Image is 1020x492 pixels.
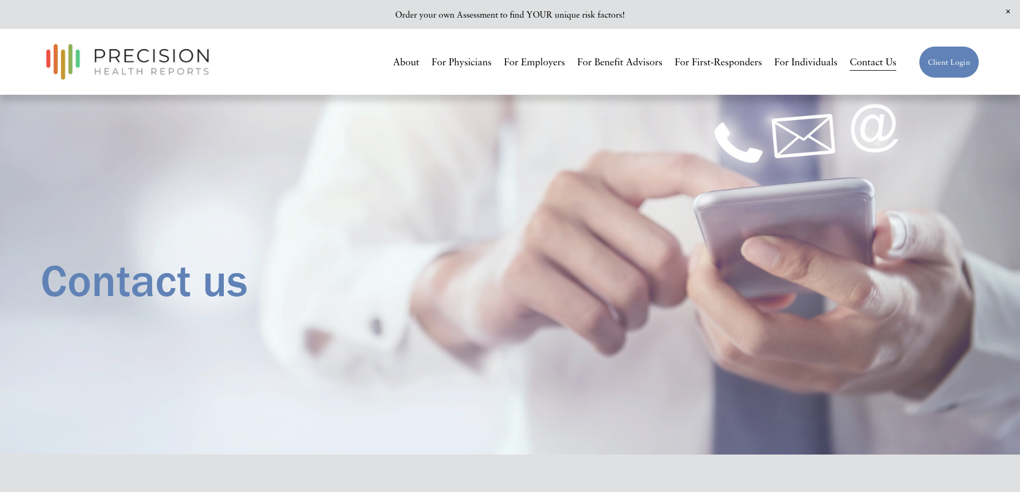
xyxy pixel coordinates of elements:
[675,52,762,72] a: For First-Responders
[41,252,744,308] h1: Contact us
[432,52,492,72] a: For Physicians
[774,52,837,72] a: For Individuals
[850,52,896,72] a: Contact Us
[919,46,979,78] a: Client Login
[41,39,214,85] img: Precision Health Reports
[577,52,662,72] a: For Benefit Advisors
[504,52,565,72] a: For Employers
[393,52,419,72] a: About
